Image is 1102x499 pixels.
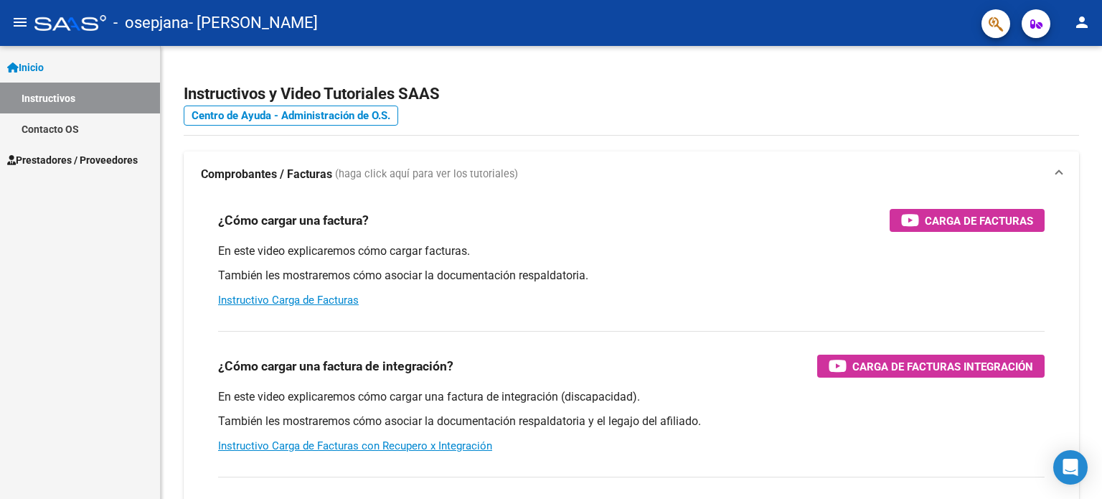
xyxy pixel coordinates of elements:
h3: ¿Cómo cargar una factura? [218,210,369,230]
a: Instructivo Carga de Facturas [218,294,359,307]
p: También les mostraremos cómo asociar la documentación respaldatoria y el legajo del afiliado. [218,414,1045,429]
span: Carga de Facturas [925,212,1033,230]
h2: Instructivos y Video Tutoriales SAAS [184,80,1079,108]
span: (haga click aquí para ver los tutoriales) [335,167,518,182]
span: Inicio [7,60,44,75]
span: Prestadores / Proveedores [7,152,138,168]
span: - [PERSON_NAME] [189,7,318,39]
mat-icon: menu [11,14,29,31]
mat-expansion-panel-header: Comprobantes / Facturas (haga click aquí para ver los tutoriales) [184,151,1079,197]
strong: Comprobantes / Facturas [201,167,332,182]
button: Carga de Facturas Integración [817,355,1045,378]
a: Centro de Ayuda - Administración de O.S. [184,106,398,126]
p: También les mostraremos cómo asociar la documentación respaldatoria. [218,268,1045,284]
div: Open Intercom Messenger [1053,450,1088,485]
h3: ¿Cómo cargar una factura de integración? [218,356,453,376]
a: Instructivo Carga de Facturas con Recupero x Integración [218,439,492,452]
span: Carga de Facturas Integración [852,358,1033,376]
p: En este video explicaremos cómo cargar una factura de integración (discapacidad). [218,389,1045,405]
p: En este video explicaremos cómo cargar facturas. [218,243,1045,259]
button: Carga de Facturas [890,209,1045,232]
span: - osepjana [113,7,189,39]
mat-icon: person [1073,14,1091,31]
